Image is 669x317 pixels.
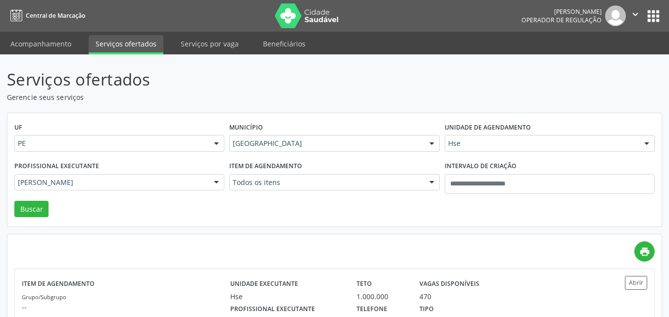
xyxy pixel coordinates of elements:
[14,159,99,174] label: Profissional executante
[26,11,85,20] span: Central de Marcação
[634,241,655,262] a: print
[174,35,246,52] a: Serviços por vaga
[3,35,78,52] a: Acompanhamento
[22,293,66,301] small: Grupo/Subgrupo
[448,138,634,148] span: Hse
[445,120,531,136] label: Unidade de agendamento
[419,302,434,317] label: Tipo
[230,302,315,317] label: Profissional executante
[233,138,419,148] span: [GEOGRAPHIC_DATA]
[18,138,204,148] span: PE
[22,302,230,312] p: --
[230,276,298,291] label: Unidade executante
[419,291,431,302] div: 470
[7,67,465,92] p: Serviços ofertados
[229,120,263,136] label: Município
[605,5,626,26] img: img
[521,16,602,24] span: Operador de regulação
[229,159,302,174] label: Item de agendamento
[14,201,49,218] button: Buscar
[7,92,465,102] p: Gerencie seus serviços
[445,159,516,174] label: Intervalo de criação
[7,7,85,24] a: Central de Marcação
[357,276,372,291] label: Teto
[256,35,312,52] a: Beneficiários
[357,302,387,317] label: Telefone
[14,120,22,136] label: UF
[626,5,645,26] button: 
[645,7,662,25] button: apps
[630,9,641,20] i: 
[419,276,479,291] label: Vagas disponíveis
[357,291,406,302] div: 1.000.000
[625,276,647,289] button: Abrir
[521,7,602,16] div: [PERSON_NAME]
[89,35,163,54] a: Serviços ofertados
[230,291,343,302] div: Hse
[22,276,95,291] label: Item de agendamento
[639,246,650,257] i: print
[233,178,419,187] span: Todos os itens
[18,178,204,187] span: [PERSON_NAME]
